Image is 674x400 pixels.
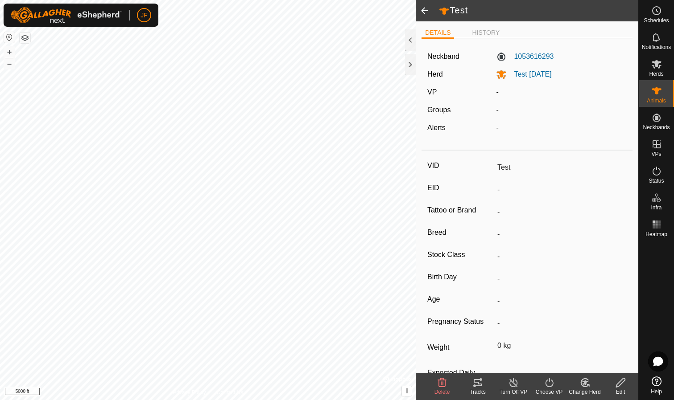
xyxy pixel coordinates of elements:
label: Pregnancy Status [427,316,494,327]
div: Tracks [460,388,496,396]
label: VP [427,88,437,96]
button: Reset Map [4,32,15,43]
label: Groups [427,106,451,114]
button: – [4,58,15,69]
span: Neckbands [643,125,670,130]
a: Privacy Policy [173,388,206,396]
span: i [406,387,408,395]
span: Herds [649,71,663,77]
span: Help [651,389,662,394]
label: VID [427,160,494,171]
span: Heatmap [645,232,667,237]
label: Weight [427,338,494,357]
label: Stock Class [427,249,494,261]
li: DETAILS [422,28,454,39]
span: Status [649,178,664,184]
label: Breed [427,227,494,238]
span: JF [141,11,148,20]
h2: Test [439,5,638,16]
label: EID [427,182,494,194]
span: Infra [651,205,662,210]
div: Choose VP [531,388,567,396]
span: Schedules [644,18,669,23]
div: - [492,122,630,133]
span: Test [DATE] [507,70,551,78]
label: Age [427,294,494,305]
label: Expected Daily Weight Gain [427,367,494,389]
label: Alerts [427,124,446,131]
label: 1053616293 [496,51,554,62]
div: Turn Off VP [496,388,531,396]
div: Edit [603,388,638,396]
span: Delete [434,389,450,395]
div: Change Herd [567,388,603,396]
label: Birth Day [427,271,494,283]
a: Contact Us [217,388,243,396]
span: VPs [651,151,661,157]
button: i [402,386,412,396]
span: Animals [647,98,666,103]
div: - [492,105,630,115]
li: HISTORY [468,28,503,37]
span: Notifications [642,45,671,50]
app-display-virtual-paddock-transition: - [496,88,498,96]
label: Tattoo or Brand [427,204,494,216]
img: Gallagher Logo [11,7,122,23]
a: Help [639,373,674,398]
button: + [4,47,15,57]
label: Herd [427,70,443,78]
button: Map Layers [20,33,30,43]
label: Neckband [427,51,459,62]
